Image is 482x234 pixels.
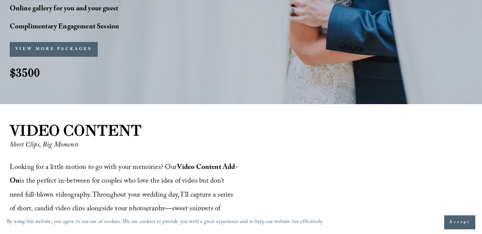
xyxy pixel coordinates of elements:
[10,162,238,187] strong: Video Content Add-On
[10,162,238,229] span: Looking for a little motion to go with your memories? Our is the perfect in-between for couples w...
[449,219,470,226] span: Accept
[444,215,475,229] button: Accept
[10,140,78,151] em: Short Clips, Big Moments
[10,42,98,57] button: VIEW MORE PACKAGES
[10,121,142,140] strong: VIDEO CONTENT
[10,3,118,15] strong: Online gallery for you and your guest
[7,217,323,228] p: By using this website, you agree to our use of cookies. We use cookies to provide you with a grea...
[10,65,40,80] strong: $3500
[10,21,119,33] strong: Complimentary Engagement Session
